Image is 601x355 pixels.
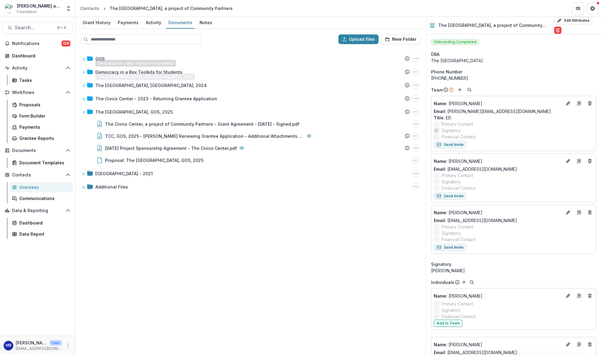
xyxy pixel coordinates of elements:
a: Email: [EMAIL_ADDRESS][DOMAIN_NAME] [434,217,517,224]
div: Democracy in a Box Toolkits for Students [95,69,182,75]
a: Payments [115,17,141,29]
button: Deletes [586,341,593,348]
a: Form Builder [10,111,73,121]
span: Documents [12,148,63,153]
span: DBA [431,51,440,57]
div: The Civics Center, a project of Community Partners - Grant Agreement - [DATE] - Signed.pdfThe Civ... [80,118,422,130]
span: Primary Contact [442,121,473,127]
a: Tasks [10,75,73,85]
button: The Civics Center, GOS, 2024 Options [412,82,419,89]
p: [PERSON_NAME] [434,158,562,164]
a: Name: [PERSON_NAME] [434,293,562,299]
button: Add [456,86,463,93]
div: Proposal: The [GEOGRAPHIC_DATA], GOS, 2025Proposal: The Civics Center, GOS, 2025 Options [80,154,422,166]
span: Name : [434,293,447,299]
button: Get Help [587,2,599,15]
button: Edit [564,209,572,216]
button: Open entity switcher [64,2,73,15]
a: Document Templates [10,158,73,168]
div: Democracy in a Box Toolkits for StudentsDemocracy in a Box Toolkits for Students Options [80,66,422,78]
div: Grant History [80,18,113,27]
button: Send Invite [434,192,466,200]
a: Go to contact [574,156,584,166]
span: Signatory [431,261,451,267]
span: Onboarding Completed [431,39,479,45]
span: Workflows [12,90,63,95]
button: Open Activity [2,63,73,73]
span: Signatory [442,307,461,313]
a: Name: [PERSON_NAME] [434,158,562,164]
a: Notes [197,17,215,29]
a: Name: [PERSON_NAME] [434,209,562,216]
span: Financial Contact [442,313,475,320]
button: Search [468,279,475,286]
p: Team [431,87,443,93]
span: Signatory [442,127,461,134]
button: Open Workflows [2,88,73,97]
button: GOS Options [412,55,419,62]
a: Go to contact [574,208,584,217]
div: Communications [19,195,68,202]
span: Activity [12,66,63,71]
button: Delete [554,27,561,34]
span: Name : [434,342,447,347]
div: The [GEOGRAPHIC_DATA], GOS, 2025 [95,109,173,115]
span: Email: [434,109,446,114]
a: Email: [PERSON_NAME][EMAIL_ADDRESS][DOMAIN_NAME] [434,108,551,115]
div: TCC, GOS, 2025 - [PERSON_NAME] Renewing Grantee Application - Additional Attachments.pdf [105,133,304,139]
span: Search... [15,25,53,31]
div: The Civics Center - 2023 - Returning Grantee ApplicationThe Civics Center - 2023 - Returning Gran... [80,92,422,105]
button: Open Data & Reporting [2,206,73,215]
a: Name: [PERSON_NAME] [434,341,562,348]
span: Financial Contact [442,236,475,243]
button: Upload files [338,34,379,44]
button: Additional Files Options [412,183,419,190]
div: [GEOGRAPHIC_DATA] - 2021Civics Center - 2021 Options [80,167,422,179]
button: Democracy in a Box Toolkits for Students Options [412,68,419,76]
div: GOSGOS Options [80,53,422,65]
div: The [GEOGRAPHIC_DATA], [GEOGRAPHIC_DATA], 2024The Civics Center, GOS, 2024 Options [80,79,422,91]
a: Grant History [80,17,113,29]
span: Data & Reporting [12,208,63,213]
p: User [50,340,62,346]
a: Communications [10,193,73,203]
div: The [GEOGRAPHIC_DATA], GOS, 2025The Civics Center, GOS, 2025 OptionsThe Civics Center, a project ... [80,106,422,166]
a: Grantees [10,182,73,192]
div: [DATE] Project Sponsorship Agreement - The Civics Center.pdf2018-09-12 Project Sponsorship Agreem... [80,142,422,154]
div: ⌘ + K [56,24,68,31]
a: Data Report [10,229,73,239]
div: Document Templates [19,160,68,166]
button: Send Invite [434,244,466,251]
button: Proposal: The Civics Center, GOS, 2025 Options [412,157,419,164]
div: Payments [19,124,68,130]
span: Signatory [442,179,461,185]
span: Email: [434,350,446,355]
div: Proposals [19,102,68,108]
div: The Civics Center, a project of Community Partners - Grant Agreement - [DATE] - Signed.pdf [105,121,299,127]
div: The [GEOGRAPHIC_DATA], [GEOGRAPHIC_DATA], 2024 [95,82,207,89]
div: [PHONE_NUMBER] [431,75,596,81]
p: [PERSON_NAME] [434,293,562,299]
span: Title : [434,115,445,120]
div: Melissa Bemel [6,344,11,347]
div: The Civics Center - 2023 - Returning Grantee Application [95,95,217,102]
div: Grantee Reports [19,135,68,141]
span: Primary Contact [442,172,473,179]
a: Grantee Reports [10,133,73,143]
a: Dashboard [2,51,73,61]
span: Email: [434,166,446,172]
div: Data Report [19,231,68,237]
div: Additional FilesAdditional Files Options [80,181,422,193]
span: Foundation [17,9,37,15]
span: 129 [62,40,70,47]
div: GOS [95,56,105,62]
button: Open Documents [2,146,73,155]
a: Go to contact [574,98,584,108]
div: Form Builder [19,113,68,119]
span: Financial Contact [442,185,475,191]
